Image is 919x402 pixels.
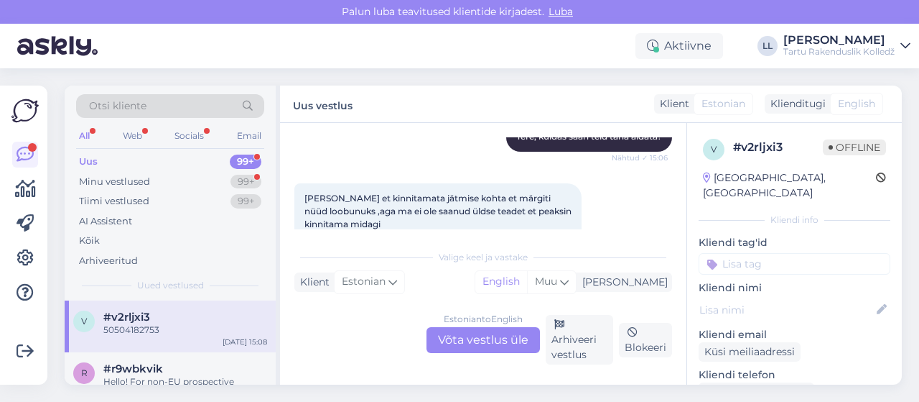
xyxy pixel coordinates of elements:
[699,235,890,250] p: Kliendi tag'id
[79,254,138,268] div: Arhiveeritud
[619,323,672,357] div: Blokeeri
[11,97,39,124] img: Askly Logo
[223,337,267,347] div: [DATE] 15:08
[765,96,826,111] div: Klienditugi
[103,324,267,337] div: 50504182753
[304,193,574,229] span: [PERSON_NAME] et kinnitamata jätmise kohta et märgiti nüüd loobunuks ,aga ma ei ole saanud üldse ...
[699,367,890,383] p: Kliendi telefon
[699,280,890,296] p: Kliendi nimi
[783,35,910,58] a: [PERSON_NAME]Tartu Rakenduslik Kolledž
[535,275,557,288] span: Muu
[783,35,895,46] div: [PERSON_NAME]
[701,96,745,111] span: Estonian
[89,99,146,114] span: Otsi kliente
[230,155,261,169] div: 99+
[234,127,264,145] div: Email
[699,302,874,318] input: Lisa nimi
[823,140,886,155] span: Offline
[703,170,876,201] div: [GEOGRAPHIC_DATA], [GEOGRAPHIC_DATA]
[546,315,613,365] div: Arhiveeri vestlus
[342,274,386,290] span: Estonian
[293,94,353,114] label: Uus vestlus
[544,5,577,18] span: Luba
[79,234,100,248] div: Kõik
[577,275,668,290] div: [PERSON_NAME]
[711,144,717,155] span: v
[635,33,723,59] div: Aktiivne
[103,362,163,375] span: #r9wbkvik
[230,194,261,209] div: 99+
[475,271,527,293] div: English
[230,175,261,189] div: 99+
[76,127,93,145] div: All
[654,96,689,111] div: Klient
[426,327,540,353] div: Võta vestlus üle
[79,194,149,209] div: Tiimi vestlused
[783,46,895,58] div: Tartu Rakenduslik Kolledž
[612,152,668,163] span: Nähtud ✓ 15:06
[172,127,207,145] div: Socials
[838,96,875,111] span: English
[733,139,823,156] div: # v2rljxi3
[699,253,890,275] input: Lisa tag
[79,155,98,169] div: Uus
[294,251,672,264] div: Valige keel ja vastake
[120,127,145,145] div: Web
[699,214,890,227] div: Kliendi info
[103,375,267,401] div: Hello! For non-EU prospective students, the tuition fee information can be complex and depends on...
[79,214,132,229] div: AI Assistent
[699,342,801,362] div: Küsi meiliaadressi
[81,316,87,326] span: v
[103,311,150,324] span: #v2rljxi3
[81,367,88,378] span: r
[137,279,204,292] span: Uued vestlused
[699,383,814,402] div: Küsi telefoninumbrit
[294,275,330,290] div: Klient
[444,313,523,326] div: Estonian to English
[757,36,778,56] div: LL
[699,327,890,342] p: Kliendi email
[79,175,150,189] div: Minu vestlused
